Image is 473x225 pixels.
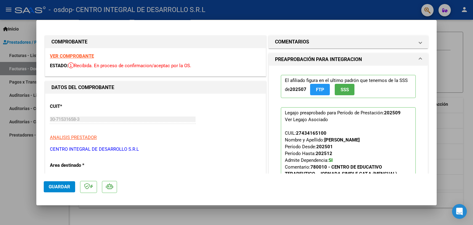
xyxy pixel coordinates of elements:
strong: 202509 [384,110,401,116]
div: Open Intercom Messenger [452,204,467,219]
span: Recibida. En proceso de confirmacion/aceptac por la OS. [68,63,191,68]
span: FTP [316,87,324,92]
strong: 202501 [316,144,333,149]
span: ANALISIS PRESTADOR [50,135,97,140]
mat-expansion-panel-header: COMENTARIOS [269,36,428,48]
strong: DATOS DEL COMPROBANTE [51,84,114,90]
span: ESTADO: [50,63,68,68]
span: CUIL: Nombre y Apellido: Período Desde: Período Hasta: Admite Dependencia: [285,130,397,177]
p: CENTRO INTEGRAL DE DESARROLLO S.R.L [50,146,261,153]
a: VER COMPROBANTE [50,53,94,59]
strong: COMPROBANTE [51,39,87,45]
h1: COMENTARIOS [275,38,309,46]
div: PREAPROBACIÓN PARA INTEGRACION [269,66,428,210]
strong: 202512 [316,151,332,156]
p: El afiliado figura en el ultimo padrón que tenemos de la SSS de [281,75,416,98]
strong: 202507 [290,87,306,92]
strong: 780010 - CENTRO DE EDUCATIVO TERAPEUTICO - JORNADA SIMPLE CAT.A (MENSUAL) [285,164,397,177]
p: Area destinado * [50,162,113,169]
span: SSS [341,87,349,92]
h1: PREAPROBACIÓN PARA INTEGRACION [275,56,362,63]
p: Legajo preaprobado para Período de Prestación: [281,107,416,196]
button: SSS [335,84,354,95]
button: Guardar [44,181,75,192]
p: CUIT [50,103,113,110]
span: Guardar [49,184,70,190]
button: FTP [310,84,330,95]
strong: SI [329,157,333,163]
mat-expansion-panel-header: PREAPROBACIÓN PARA INTEGRACION [269,53,428,66]
strong: [PERSON_NAME] [324,137,360,143]
div: Ver Legajo Asociado [285,116,328,123]
span: Comentario: [285,164,397,177]
div: 27434165100 [296,130,326,137]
